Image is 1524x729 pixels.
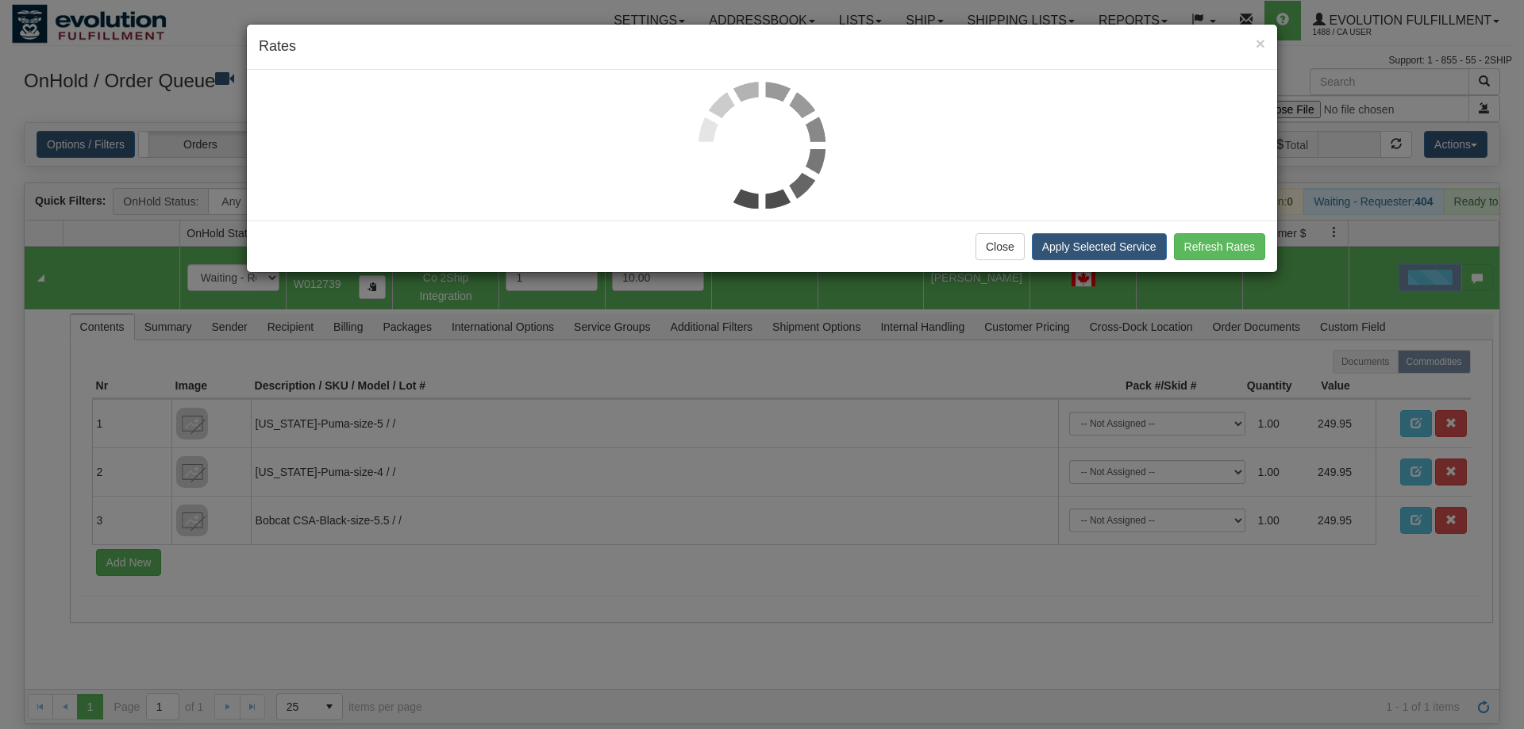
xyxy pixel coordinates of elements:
button: Close [976,233,1025,260]
span: × [1256,34,1265,52]
button: Close [1256,35,1265,52]
h4: Rates [259,36,1265,57]
button: Apply Selected Service [1032,233,1167,260]
button: Refresh Rates [1174,233,1265,260]
img: loader.gif [698,82,825,209]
